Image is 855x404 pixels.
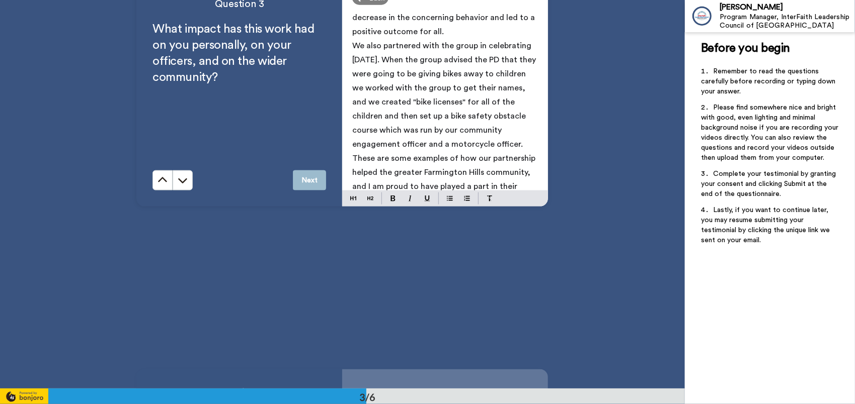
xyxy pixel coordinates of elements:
div: Program Manager, InterFaith Leadership Council of [GEOGRAPHIC_DATA] [720,13,854,30]
span: Before you begin [701,42,790,54]
img: underline-mark.svg [424,195,430,201]
img: italic-mark.svg [408,195,412,201]
span: Remember to read the questions carefully before recording or typing down your answer. [701,68,837,95]
img: clear-format.svg [487,195,493,201]
span: These are some examples of how our partnership helped the greater Farmington Hills community, and... [352,154,537,205]
button: Next [293,170,326,190]
div: [PERSON_NAME] [720,3,854,12]
img: bold-mark.svg [391,195,396,201]
img: heading-two-block.svg [367,194,373,203]
img: bulleted-block.svg [447,194,453,203]
div: 3/6 [343,390,392,404]
img: heading-one-block.svg [350,194,356,203]
span: Lastly, if you want to continue later, you may resume submitting your testimonial by clicking the... [701,207,832,244]
img: numbered-block.svg [464,194,470,203]
span: Complete your testimonial by granting your consent and clicking Submit at the end of the question... [701,170,838,197]
span: We also partnered with the group in celebrating [DATE]. When the group advised the PD that they w... [352,42,538,148]
span: What impact has this work had on you personally, on your officers, and on the wider community? [152,23,317,83]
span: Please find somewhere nice and bright with good, even lighting and minimal background noise if yo... [701,104,840,161]
img: Profile Image [690,4,715,28]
